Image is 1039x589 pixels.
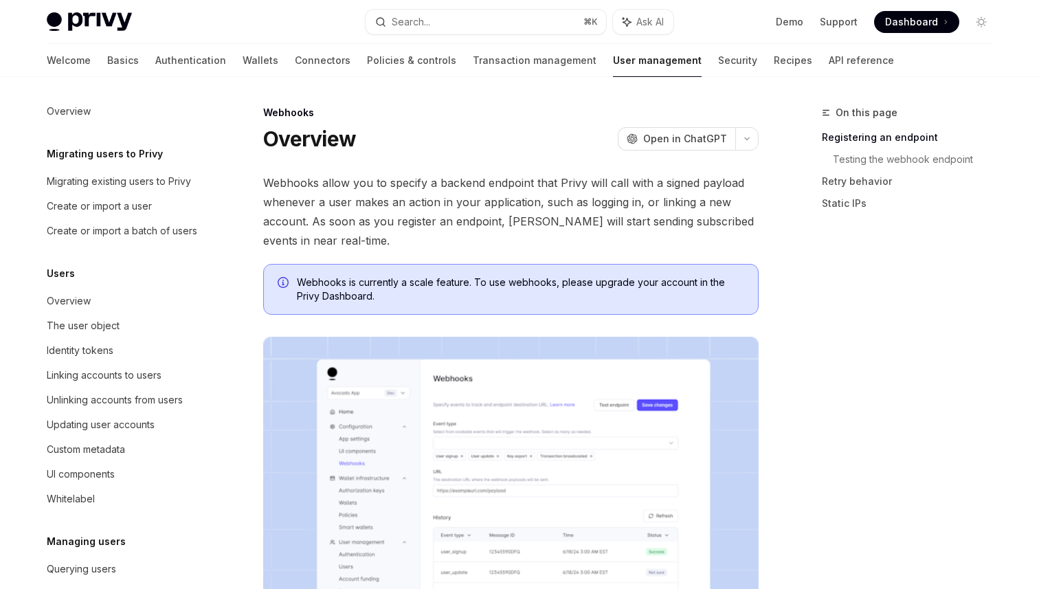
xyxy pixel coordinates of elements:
[47,103,91,120] div: Overview
[820,15,858,29] a: Support
[47,44,91,77] a: Welcome
[36,557,212,581] a: Querying users
[47,198,152,214] div: Create or import a user
[47,318,120,334] div: The user object
[970,11,992,33] button: Toggle dark mode
[718,44,757,77] a: Security
[618,127,735,151] button: Open in ChatGPT
[47,533,126,550] h5: Managing users
[36,219,212,243] a: Create or import a batch of users
[47,491,95,507] div: Whitelabel
[107,44,139,77] a: Basics
[36,99,212,124] a: Overview
[822,170,1003,192] a: Retry behavior
[295,44,350,77] a: Connectors
[47,293,91,309] div: Overview
[36,338,212,363] a: Identity tokens
[643,132,727,146] span: Open in ChatGPT
[243,44,278,77] a: Wallets
[36,412,212,437] a: Updating user accounts
[47,173,191,190] div: Migrating existing users to Privy
[776,15,803,29] a: Demo
[774,44,812,77] a: Recipes
[822,126,1003,148] a: Registering an endpoint
[885,15,938,29] span: Dashboard
[36,437,212,462] a: Custom metadata
[47,392,183,408] div: Unlinking accounts from users
[829,44,894,77] a: API reference
[47,265,75,282] h5: Users
[36,363,212,388] a: Linking accounts to users
[47,466,115,482] div: UI components
[36,487,212,511] a: Whitelabel
[36,313,212,338] a: The user object
[47,12,132,32] img: light logo
[583,16,598,27] span: ⌘ K
[47,416,155,433] div: Updating user accounts
[36,462,212,487] a: UI components
[473,44,596,77] a: Transaction management
[47,342,113,359] div: Identity tokens
[36,289,212,313] a: Overview
[613,44,702,77] a: User management
[47,561,116,577] div: Querying users
[367,44,456,77] a: Policies & controls
[297,276,744,303] span: Webhooks is currently a scale feature. To use webhooks, please upgrade your account in the Privy ...
[36,169,212,194] a: Migrating existing users to Privy
[36,388,212,412] a: Unlinking accounts from users
[822,192,1003,214] a: Static IPs
[636,15,664,29] span: Ask AI
[833,148,1003,170] a: Testing the webhook endpoint
[392,14,430,30] div: Search...
[47,367,161,384] div: Linking accounts to users
[36,194,212,219] a: Create or import a user
[836,104,897,121] span: On this page
[47,223,197,239] div: Create or import a batch of users
[366,10,606,34] button: Search...⌘K
[155,44,226,77] a: Authentication
[47,441,125,458] div: Custom metadata
[278,277,291,291] svg: Info
[613,10,673,34] button: Ask AI
[874,11,959,33] a: Dashboard
[47,146,163,162] h5: Migrating users to Privy
[263,173,759,250] span: Webhooks allow you to specify a backend endpoint that Privy will call with a signed payload whene...
[263,126,356,151] h1: Overview
[263,106,759,120] div: Webhooks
